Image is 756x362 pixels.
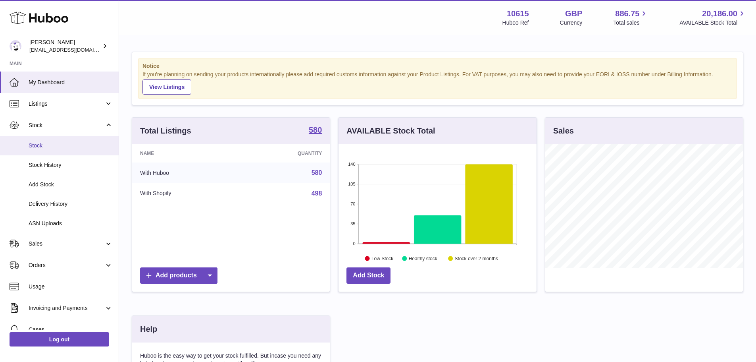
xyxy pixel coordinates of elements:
[29,326,113,333] span: Cases
[613,8,648,27] a: 886.75 Total sales
[29,122,104,129] span: Stock
[702,8,737,19] span: 20,186.00
[140,324,157,335] h3: Help
[29,181,113,188] span: Add Stock
[348,182,355,186] text: 105
[309,126,322,134] strong: 580
[348,162,355,166] text: 140
[507,8,529,19] strong: 10615
[309,126,322,136] a: 580
[565,8,582,19] strong: GBP
[29,79,113,86] span: My Dashboard
[29,220,113,227] span: ASN Uploads
[553,126,574,136] h3: Sales
[615,8,639,19] span: 886.75
[142,71,733,95] div: If you're planning on sending your products internationally please add required customs informati...
[371,256,394,261] text: Low Stock
[409,256,438,261] text: Healthy stock
[312,169,322,176] a: 580
[679,19,746,27] span: AVAILABLE Stock Total
[29,304,104,312] span: Invoicing and Payments
[29,142,113,149] span: Stock
[455,256,498,261] text: Stock over 2 months
[132,144,239,163] th: Name
[29,261,104,269] span: Orders
[10,332,109,347] a: Log out
[10,40,21,52] img: internalAdmin-10615@internal.huboo.com
[560,19,583,27] div: Currency
[351,221,356,226] text: 35
[29,100,104,108] span: Listings
[140,267,217,284] a: Add products
[140,126,191,136] h3: Total Listings
[613,19,648,27] span: Total sales
[239,144,330,163] th: Quantity
[132,183,239,204] td: With Shopify
[679,8,746,27] a: 20,186.00 AVAILABLE Stock Total
[353,241,356,246] text: 0
[142,62,733,70] strong: Notice
[312,190,322,197] a: 498
[346,267,391,284] a: Add Stock
[29,200,113,208] span: Delivery History
[142,79,191,95] a: View Listings
[502,19,529,27] div: Huboo Ref
[29,46,117,53] span: [EMAIL_ADDRESS][DOMAIN_NAME]
[351,201,356,206] text: 70
[29,283,113,290] span: Usage
[29,161,113,169] span: Stock History
[29,39,101,54] div: [PERSON_NAME]
[132,163,239,183] td: With Huboo
[346,126,435,136] h3: AVAILABLE Stock Total
[29,240,104,248] span: Sales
